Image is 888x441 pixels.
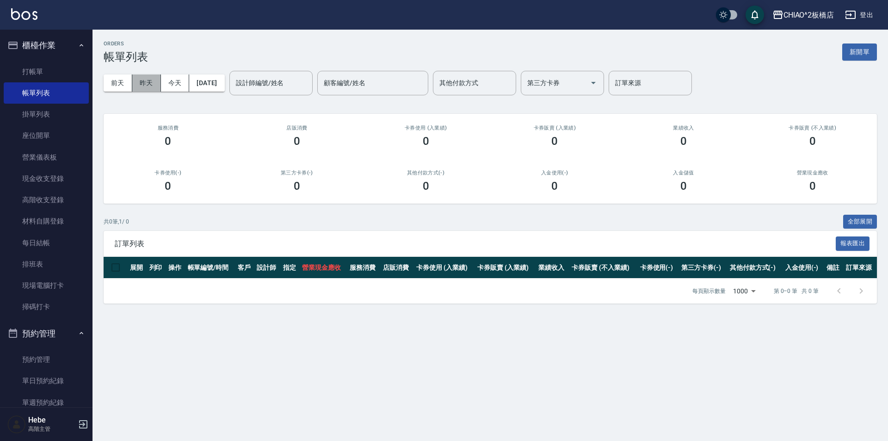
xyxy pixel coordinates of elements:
[836,236,870,251] button: 報表匯出
[423,135,429,148] h3: 0
[4,189,89,211] a: 高階收支登錄
[4,254,89,275] a: 排班表
[4,211,89,232] a: 材料自購登錄
[774,287,819,295] p: 第 0–0 筆 共 0 筆
[475,257,536,279] th: 卡券販賣 (入業績)
[746,6,764,24] button: save
[244,125,351,131] h2: 店販消費
[759,170,866,176] h2: 營業現金應收
[4,82,89,104] a: 帳單列表
[166,257,185,279] th: 操作
[294,135,300,148] h3: 0
[4,147,89,168] a: 營業儀表板
[115,125,222,131] h3: 服務消費
[680,135,687,148] h3: 0
[4,370,89,391] a: 單日預約紀錄
[28,425,75,433] p: 高階主管
[809,135,816,148] h3: 0
[104,75,132,92] button: 前天
[4,104,89,125] a: 掛單列表
[4,168,89,189] a: 現金收支登錄
[729,279,759,304] div: 1000
[692,287,726,295] p: 每頁顯示數量
[185,257,235,279] th: 帳單編號/時間
[4,322,89,346] button: 預約管理
[728,257,783,279] th: 其他付款方式(-)
[769,6,838,25] button: CHIAO^2板橋店
[372,125,479,131] h2: 卡券使用 (入業績)
[783,9,834,21] div: CHIAO^2板橋店
[372,170,479,176] h2: 其他付款方式(-)
[104,41,148,47] h2: ORDERS
[844,257,877,279] th: 訂單來源
[104,50,148,63] h3: 帳單列表
[244,170,351,176] h2: 第三方卡券(-)
[679,257,728,279] th: 第三方卡券(-)
[836,239,870,248] a: 報表匯出
[809,180,816,193] h3: 0
[115,170,222,176] h2: 卡券使用(-)
[294,180,300,193] h3: 0
[638,257,679,279] th: 卡券使用(-)
[842,43,877,61] button: 新開單
[630,170,737,176] h2: 入金儲值
[300,257,347,279] th: 營業現金應收
[4,349,89,370] a: 預約管理
[132,75,161,92] button: 昨天
[235,257,255,279] th: 客戶
[381,257,414,279] th: 店販消費
[536,257,569,279] th: 業績收入
[4,61,89,82] a: 打帳單
[4,232,89,254] a: 每日結帳
[11,8,37,20] img: Logo
[165,180,171,193] h3: 0
[254,257,281,279] th: 設計師
[4,296,89,317] a: 掃碼打卡
[841,6,877,24] button: 登出
[128,257,147,279] th: 展開
[104,217,129,226] p: 共 0 筆, 1 / 0
[569,257,637,279] th: 卡券販賣 (不入業績)
[7,415,26,434] img: Person
[347,257,381,279] th: 服務消費
[824,257,844,279] th: 備註
[423,180,429,193] h3: 0
[189,75,224,92] button: [DATE]
[586,75,601,90] button: Open
[147,257,166,279] th: 列印
[161,75,190,92] button: 今天
[501,125,608,131] h2: 卡券販賣 (入業績)
[551,180,558,193] h3: 0
[4,33,89,57] button: 櫃檯作業
[630,125,737,131] h2: 業績收入
[4,125,89,146] a: 座位開單
[842,47,877,56] a: 新開單
[501,170,608,176] h2: 入金使用(-)
[4,275,89,296] a: 現場電腦打卡
[28,416,75,425] h5: Hebe
[414,257,475,279] th: 卡券使用 (入業績)
[680,180,687,193] h3: 0
[551,135,558,148] h3: 0
[115,239,836,248] span: 訂單列表
[281,257,300,279] th: 指定
[165,135,171,148] h3: 0
[783,257,824,279] th: 入金使用(-)
[843,215,877,229] button: 全部展開
[4,392,89,413] a: 單週預約紀錄
[759,125,866,131] h2: 卡券販賣 (不入業績)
